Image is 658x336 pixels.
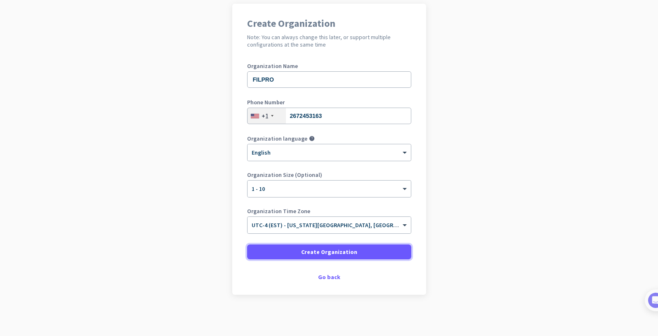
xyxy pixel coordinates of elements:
[247,19,411,28] h1: Create Organization
[247,172,411,178] label: Organization Size (Optional)
[247,208,411,214] label: Organization Time Zone
[247,99,411,105] label: Phone Number
[247,108,411,124] input: 201-555-0123
[247,244,411,259] button: Create Organization
[262,112,269,120] div: +1
[309,136,315,141] i: help
[247,63,411,69] label: Organization Name
[247,71,411,88] input: What is the name of your organization?
[247,33,411,48] h2: Note: You can always change this later, or support multiple configurations at the same time
[247,136,307,141] label: Organization language
[301,248,357,256] span: Create Organization
[247,274,411,280] div: Go back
